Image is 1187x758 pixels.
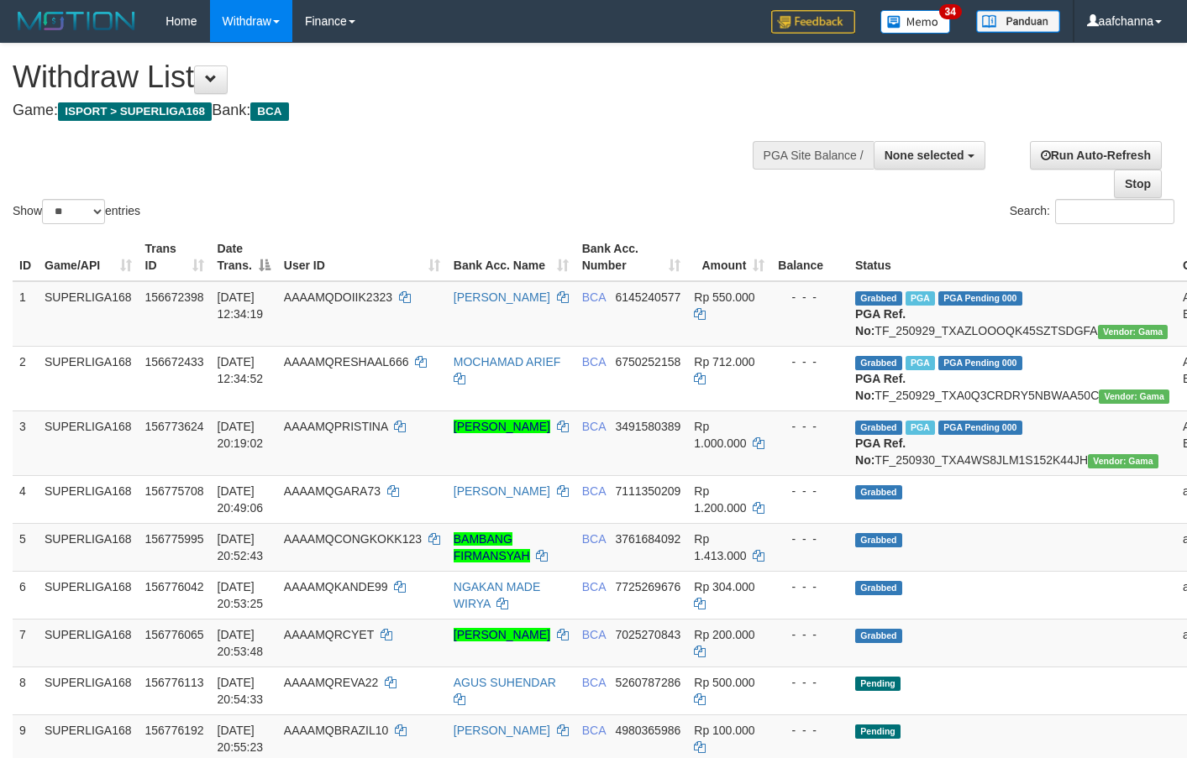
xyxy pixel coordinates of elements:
[976,10,1060,33] img: panduan.png
[454,290,550,304] a: [PERSON_NAME]
[218,420,264,450] span: [DATE] 20:19:02
[284,628,374,641] span: AAAAMQRCYET
[1088,454,1158,468] span: Vendor URL: https://trx31.1velocity.biz
[938,421,1022,435] span: PGA Pending
[1098,325,1169,339] span: Vendor URL: https://trx31.1velocity.biz
[38,233,139,281] th: Game/API: activate to sort column ascending
[694,628,754,641] span: Rp 200.000
[771,10,855,34] img: Feedback.jpg
[694,420,746,450] span: Rp 1.000.000
[778,578,842,595] div: - - -
[145,580,204,593] span: 156776042
[447,233,575,281] th: Bank Acc. Name: activate to sort column ascending
[582,724,606,737] span: BCA
[277,233,447,281] th: User ID: activate to sort column ascending
[13,619,38,667] td: 7
[615,628,680,641] span: Copy 7025270843 to clipboard
[778,353,842,370] div: - - -
[13,8,140,34] img: MOTION_logo.png
[13,523,38,571] td: 5
[145,484,204,498] span: 156775708
[454,355,561,369] a: MOCHAMAD ARIEF
[284,676,379,689] span: AAAAMQREVA22
[38,281,139,347] td: SUPERLIGA168
[454,420,550,433] a: [PERSON_NAME]
[615,532,680,546] span: Copy 3761684092 to clipboard
[145,676,204,689] span: 156776113
[218,290,264,321] span: [DATE] 12:34:19
[938,356,1022,370] span: PGA Pending
[778,289,842,306] div: - - -
[615,420,680,433] span: Copy 3491580389 to clipboard
[582,628,606,641] span: BCA
[771,233,848,281] th: Balance
[211,233,277,281] th: Date Trans.: activate to sort column descending
[218,628,264,658] span: [DATE] 20:53:48
[778,722,842,739] div: - - -
[615,484,680,498] span: Copy 7111350209 to clipboard
[1010,199,1174,224] label: Search:
[38,346,139,410] td: SUPERLIGA168
[582,676,606,689] span: BCA
[855,437,906,467] b: PGA Ref. No:
[139,233,211,281] th: Trans ID: activate to sort column ascending
[615,580,680,593] span: Copy 7725269676 to clipboard
[284,355,409,369] span: AAAAMQRESHAAL666
[615,724,680,737] span: Copy 4980365986 to clipboard
[1114,170,1162,198] a: Stop
[454,676,556,689] a: AGUS SUHENDAR
[218,580,264,610] span: [DATE] 20:53:25
[38,410,139,475] td: SUPERLIGA168
[38,619,139,667] td: SUPERLIGA168
[145,355,204,369] span: 156672433
[855,372,906,402] b: PGA Ref. No:
[454,628,550,641] a: [PERSON_NAME]
[938,291,1022,306] span: PGA Pending
[848,281,1176,347] td: TF_250929_TXAZLOOOQK45SZTSDGFA
[855,677,901,691] span: Pending
[284,532,422,546] span: AAAAMQCONGKOKK123
[145,532,204,546] span: 156775995
[38,667,139,714] td: SUPERLIGA168
[145,628,204,641] span: 156776065
[694,532,746,562] span: Rp 1.413.000
[855,485,902,499] span: Grabbed
[874,141,985,170] button: None selected
[13,199,140,224] label: Show entries
[855,629,902,643] span: Grabbed
[855,533,902,547] span: Grabbed
[906,291,935,306] span: Marked by aafsoycanthlai
[454,580,540,610] a: NGAKAN MADE WIRYA
[1099,389,1169,404] span: Vendor URL: https://trx31.1velocity.biz
[145,290,204,304] span: 156672398
[615,290,680,304] span: Copy 6145240577 to clipboard
[575,233,688,281] th: Bank Acc. Number: activate to sort column ascending
[13,346,38,410] td: 2
[885,149,964,162] span: None selected
[58,102,212,121] span: ISPORT > SUPERLIGA168
[778,674,842,691] div: - - -
[454,532,530,562] a: BAMBANG FIRMANSYAH
[13,410,38,475] td: 3
[615,676,680,689] span: Copy 5260787286 to clipboard
[939,4,962,19] span: 34
[694,724,754,737] span: Rp 100.000
[694,580,754,593] span: Rp 304.000
[284,290,392,304] span: AAAAMQDOIIK2323
[906,356,935,370] span: Marked by aafsoycanthlai
[778,531,842,547] div: - - -
[582,484,606,498] span: BCA
[218,676,264,706] span: [DATE] 20:54:33
[250,102,288,121] span: BCA
[145,420,204,433] span: 156773624
[38,571,139,619] td: SUPERLIGA168
[13,475,38,523] td: 4
[855,356,902,370] span: Grabbed
[687,233,771,281] th: Amount: activate to sort column ascending
[778,483,842,499] div: - - -
[13,667,38,714] td: 8
[906,421,935,435] span: Marked by aafsoycanthlai
[284,580,388,593] span: AAAAMQKANDE99
[855,724,901,739] span: Pending
[1030,141,1162,170] a: Run Auto-Refresh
